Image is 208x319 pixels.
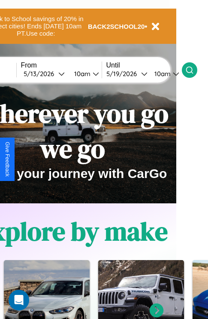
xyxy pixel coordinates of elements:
label: From [21,61,102,69]
button: 5/13/2026 [21,69,67,78]
button: 10am [148,69,182,78]
div: Open Intercom Messenger [9,290,29,310]
div: 5 / 19 / 2026 [106,70,141,78]
label: Until [106,61,182,69]
button: 10am [67,69,102,78]
div: 10am [70,70,93,78]
div: 5 / 13 / 2026 [24,70,58,78]
div: Give Feedback [4,142,10,177]
div: 10am [150,70,173,78]
b: BACK2SCHOOL20 [88,23,145,30]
